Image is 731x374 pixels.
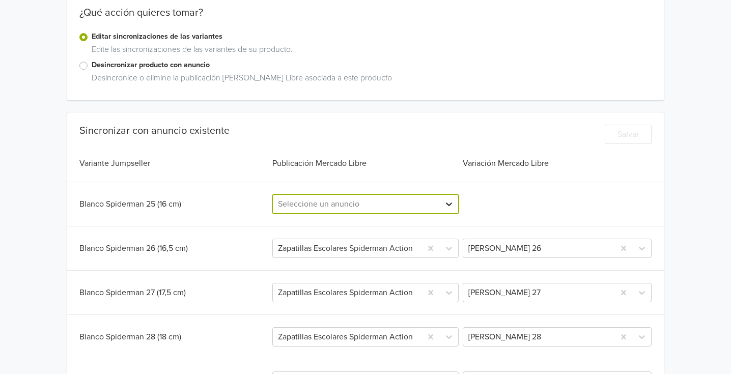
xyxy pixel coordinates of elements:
[79,286,270,299] div: Blanco Spiderman 27 (17,5 cm)
[79,198,270,210] div: Blanco Spiderman 25 (16 cm)
[79,157,270,169] div: Variante Jumpseller
[79,331,270,343] div: Blanco Spiderman 28 (18 cm)
[88,72,652,88] div: Desincronice o elimine la publicación [PERSON_NAME] Libre asociada a este producto
[67,7,664,31] div: ¿Qué acción quieres tomar?
[270,157,461,169] div: Publicación Mercado Libre
[79,242,270,254] div: Blanco Spiderman 26 (16,5 cm)
[88,43,652,60] div: Edite las sincronizaciones de las variantes de su producto.
[92,31,652,42] label: Editar sincronizaciones de las variantes
[461,157,652,169] div: Variación Mercado Libre
[92,60,652,71] label: Desincronizar producto con anuncio
[79,125,230,137] div: Sincronizar con anuncio existente
[605,125,652,144] button: Salvar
